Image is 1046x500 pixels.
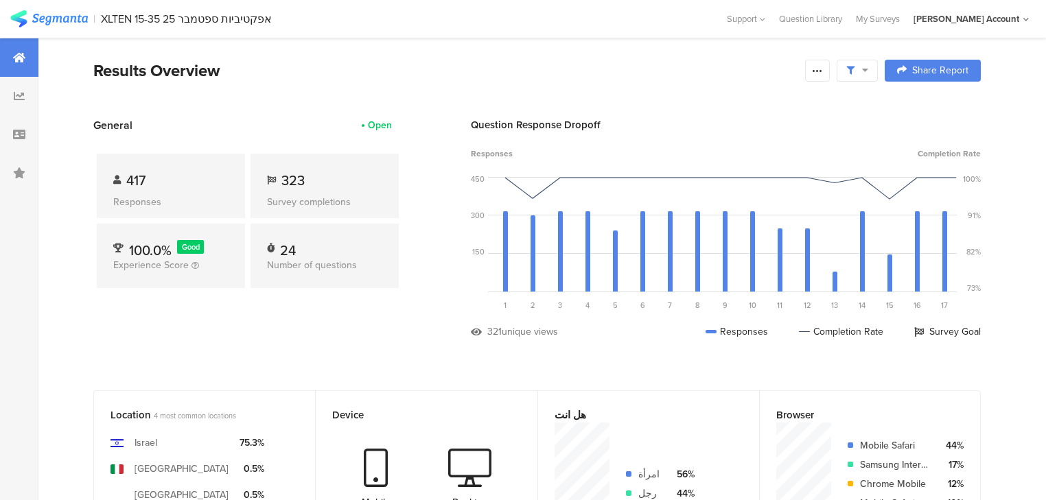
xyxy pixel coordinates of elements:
[914,324,981,339] div: Survey Goal
[941,300,948,311] span: 17
[804,300,811,311] span: 12
[504,300,507,311] span: 1
[799,324,883,339] div: Completion Rate
[472,246,485,257] div: 150
[487,324,502,339] div: 321
[113,195,229,209] div: Responses
[555,407,720,422] div: هل انت
[723,300,728,311] span: 9
[777,300,782,311] span: 11
[940,457,964,472] div: 17%
[914,300,921,311] span: 16
[968,210,981,221] div: 91%
[531,300,535,311] span: 2
[135,436,157,450] div: Israel
[93,117,132,133] span: General
[240,436,264,450] div: 75.3%
[640,300,645,311] span: 6
[93,11,95,27] div: |
[154,410,236,421] span: 4 most common locations
[727,8,765,29] div: Support
[368,118,392,132] div: Open
[471,210,485,221] div: 300
[10,10,88,27] img: segmanta logo
[113,258,189,272] span: Experience Score
[967,283,981,294] div: 73%
[940,438,964,453] div: 44%
[918,147,981,160] span: Completion Rate
[638,467,660,481] div: امرأة
[886,300,894,311] span: 15
[101,12,272,25] div: XLTEN 15-35 אפקטיביות ספטמבר 25
[111,407,276,422] div: Location
[613,300,618,311] span: 5
[912,66,968,75] span: Share Report
[914,12,1019,25] div: [PERSON_NAME] Account
[267,195,382,209] div: Survey completions
[471,147,513,160] span: Responses
[849,12,907,25] a: My Surveys
[966,246,981,257] div: 82%
[281,170,305,191] span: 323
[695,300,699,311] span: 8
[471,117,981,132] div: Question Response Dropoff
[182,241,200,252] span: Good
[963,174,981,184] div: 100%
[668,300,672,311] span: 7
[267,258,357,272] span: Number of questions
[129,240,172,261] span: 100.0%
[135,462,229,476] div: [GEOGRAPHIC_DATA]
[860,457,929,472] div: Samsung Internet
[671,467,695,481] div: 56%
[776,407,941,422] div: Browser
[332,407,498,422] div: Device
[585,300,590,311] span: 4
[93,58,798,83] div: Results Overview
[558,300,562,311] span: 3
[860,477,929,491] div: Chrome Mobile
[860,438,929,453] div: Mobile Safari
[749,300,756,311] span: 10
[940,477,964,491] div: 12%
[240,462,264,476] div: 0.5%
[471,174,485,184] div: 450
[280,240,296,254] div: 24
[126,170,146,191] span: 417
[502,324,558,339] div: unique views
[831,300,838,311] span: 13
[706,324,768,339] div: Responses
[859,300,865,311] span: 14
[772,12,849,25] a: Question Library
